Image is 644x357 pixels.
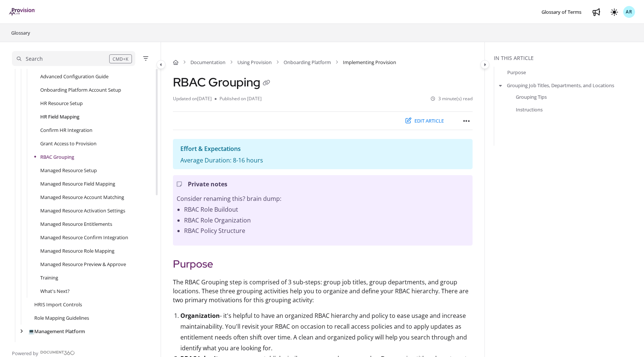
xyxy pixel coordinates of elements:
a: Managed Resource Account Matching [40,193,124,201]
button: Article more options [461,115,473,127]
a: Account Activation and MFA Setup [28,341,105,348]
div: arrow [18,328,25,335]
li: Updated on [DATE] [173,95,215,102]
div: Private notes [177,179,469,190]
span: Implementing Provision [343,59,396,66]
a: Managed Resource Activation Settings [40,207,125,214]
span: Glossary of Terms [542,9,581,15]
span: Powered by [12,350,38,357]
div: Search [26,55,43,63]
a: Management Platform [28,328,85,335]
h1: RBAC Grouping [173,75,272,89]
div: In this article [494,54,641,62]
a: Confirm HR Integration [40,126,92,134]
div: CMD+K [109,54,132,63]
img: brand logo [9,8,35,16]
p: The RBAC Grouping step is comprised of 3 sub-steps: group job titles, group departments, and grou... [173,278,473,304]
button: Edit article [401,115,449,127]
a: Advanced Configuration Guide [40,73,108,80]
img: Document360 [40,351,75,355]
a: Managed Resource Entitlements [40,220,112,228]
a: Using Provision [237,59,272,66]
a: Instructions [516,106,543,113]
a: Whats new [590,6,602,18]
a: Glossary [10,28,31,37]
a: Role Mapping Guidelines [34,314,89,322]
button: Theme options [608,6,620,18]
span: AR [626,9,632,16]
span: 💻 [28,328,34,335]
a: Managed Resource Setup [40,167,97,174]
p: Consider renaming this? brain dump: [177,193,469,204]
a: Onboarding Platform [284,59,331,66]
a: Project logo [9,8,35,16]
a: Purpose [507,69,526,76]
li: 3 minute(s) read [431,95,473,102]
button: Category toggle [480,60,489,69]
p: Average Duration: 8-16 hours [180,156,465,165]
a: Grouping Tips [516,93,547,101]
a: Home [173,59,179,66]
a: Documentation [190,59,225,66]
a: RBAC Grouping [40,153,74,161]
li: - it's helpful to have an organized RBAC hierarchy and policy to ease usage and increase maintain... [180,310,473,353]
a: Managed Resource Confirm Integration [40,234,128,241]
li: Published on [DATE] [215,95,262,102]
a: Training [40,274,58,281]
a: Powered by Document360 - opens in a new tab [12,348,75,357]
li: RBAC Role Buildout [184,204,469,215]
button: Search [12,51,135,66]
a: HR Resource Setup [40,99,83,107]
a: Managed Resource Field Mapping [40,180,115,187]
a: HR Field Mapping [40,113,79,120]
a: Managed Resource Preview & Approve [40,260,126,268]
button: Filter [141,54,150,63]
a: Grouping Job Titles, Departments, and Locations [507,82,614,89]
a: Onboarding Platform Account Setup [40,86,121,94]
strong: Organization [180,312,220,320]
li: RBAC Role Organization [184,215,469,226]
a: Managed Resource Role Mapping [40,247,114,255]
a: HRIS Import Controls [34,301,82,308]
li: RBAC Policy Structure [184,225,469,236]
button: AR [623,6,635,18]
div: Effort & Expectations [180,143,465,156]
h2: Purpose [173,256,473,272]
button: Category toggle [157,60,165,69]
button: Copy link of RBAC Grouping [261,78,272,89]
button: arrow [497,81,504,89]
a: Grant Access to Provision [40,140,97,147]
a: What's Next? [40,287,70,295]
